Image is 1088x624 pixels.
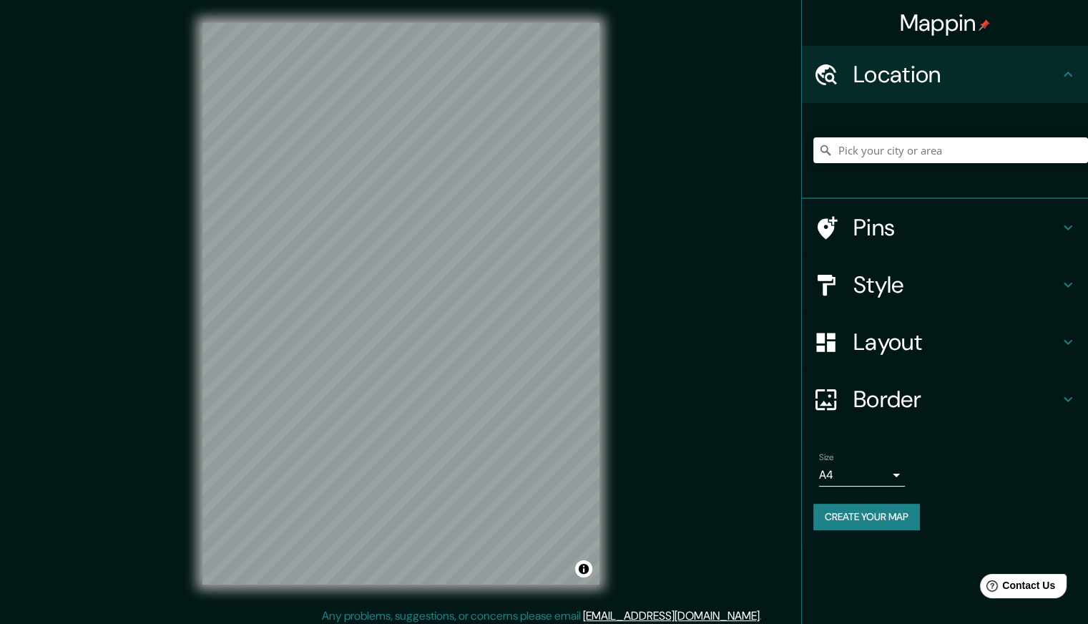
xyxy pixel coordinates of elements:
h4: Location [853,60,1059,89]
div: Style [802,256,1088,313]
h4: Style [853,270,1059,299]
div: Layout [802,313,1088,371]
h4: Border [853,385,1059,414]
h4: Pins [853,213,1059,242]
a: [EMAIL_ADDRESS][DOMAIN_NAME] [583,608,760,623]
img: pin-icon.png [979,19,990,31]
div: Pins [802,199,1088,256]
input: Pick your city or area [813,137,1088,163]
h4: Mappin [900,9,991,37]
div: A4 [819,464,905,487]
button: Toggle attribution [575,560,592,577]
canvas: Map [202,23,599,585]
div: Location [802,46,1088,103]
iframe: Help widget launcher [961,568,1072,608]
button: Create your map [813,504,920,530]
h4: Layout [853,328,1059,356]
label: Size [819,452,834,464]
div: Border [802,371,1088,428]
